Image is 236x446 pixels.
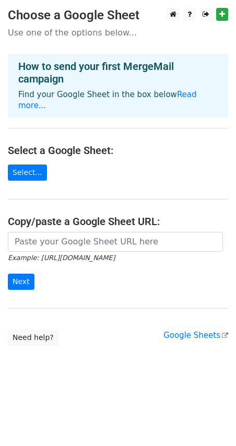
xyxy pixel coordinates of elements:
a: Select... [8,165,47,181]
a: Read more... [18,90,197,110]
h4: How to send your first MergeMail campaign [18,60,218,85]
a: Google Sheets [163,331,228,340]
input: Next [8,274,34,290]
input: Paste your Google Sheet URL here [8,232,223,252]
p: Use one of the options below... [8,27,228,38]
h4: Select a Google Sheet: [8,144,228,157]
h4: Copy/paste a Google Sheet URL: [8,215,228,228]
p: Find your Google Sheet in the box below [18,89,218,111]
small: Example: [URL][DOMAIN_NAME] [8,254,115,262]
a: Need help? [8,330,58,346]
h3: Choose a Google Sheet [8,8,228,23]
